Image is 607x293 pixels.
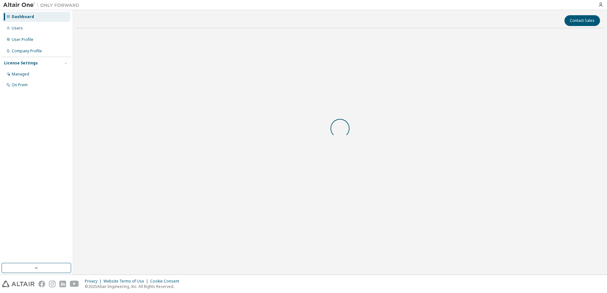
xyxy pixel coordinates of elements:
[49,281,56,287] img: instagram.svg
[3,2,83,8] img: Altair One
[4,61,38,66] div: License Settings
[38,281,45,287] img: facebook.svg
[85,284,183,289] p: © 2025 Altair Engineering, Inc. All Rights Reserved.
[103,279,150,284] div: Website Terms of Use
[2,281,35,287] img: altair_logo.svg
[12,37,33,42] div: User Profile
[12,14,34,19] div: Dashboard
[12,72,29,77] div: Managed
[12,26,23,31] div: Users
[564,15,600,26] button: Contact Sales
[59,281,66,287] img: linkedin.svg
[12,82,28,88] div: On Prem
[150,279,183,284] div: Cookie Consent
[12,49,42,54] div: Company Profile
[70,281,79,287] img: youtube.svg
[85,279,103,284] div: Privacy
